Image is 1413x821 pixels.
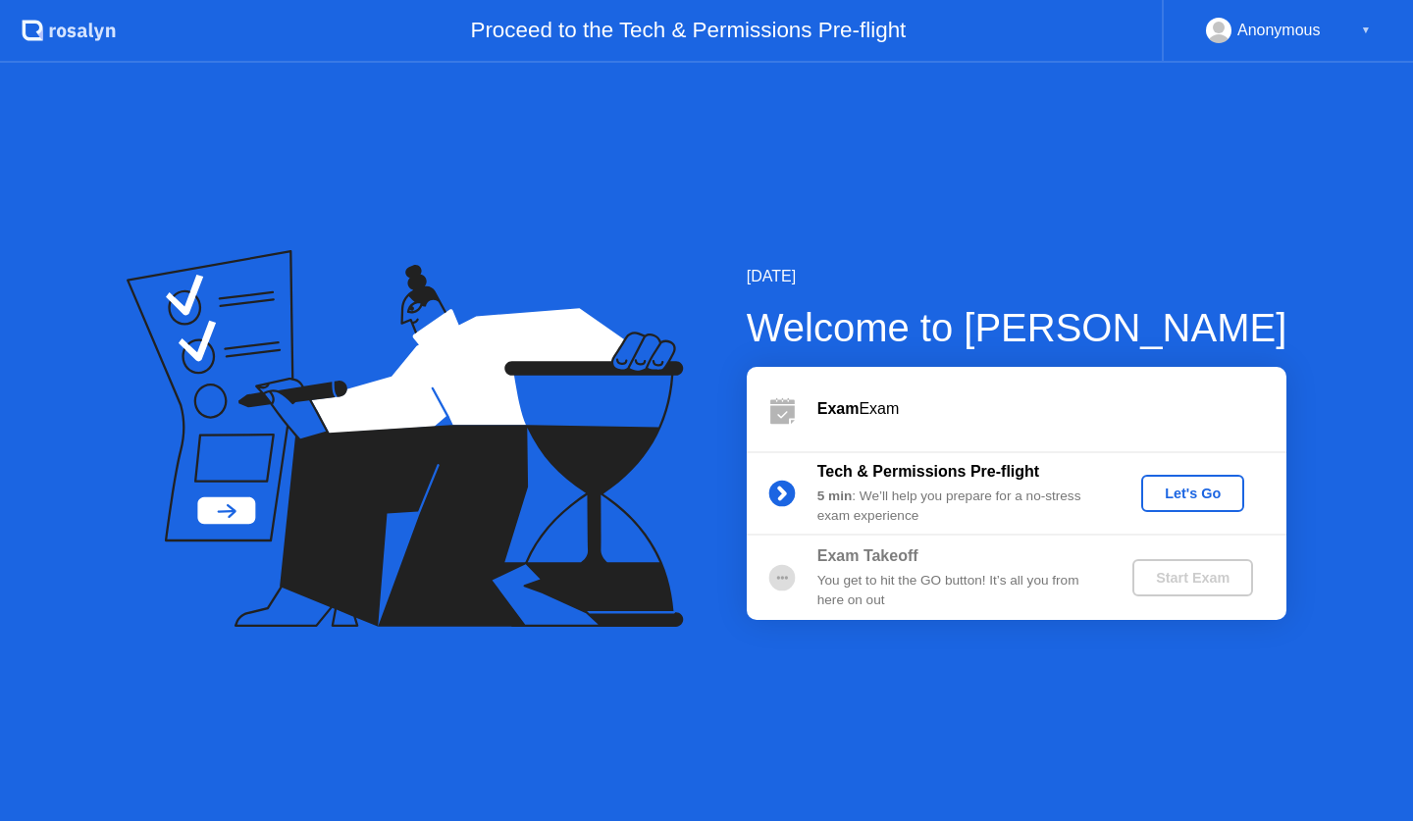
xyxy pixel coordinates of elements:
button: Start Exam [1132,559,1253,596]
b: Exam Takeoff [817,547,918,564]
b: Exam [817,400,860,417]
div: You get to hit the GO button! It’s all you from here on out [817,571,1100,611]
div: Anonymous [1237,18,1321,43]
div: Let's Go [1149,486,1236,501]
div: Welcome to [PERSON_NAME] [747,298,1287,357]
div: ▼ [1361,18,1371,43]
div: : We’ll help you prepare for a no-stress exam experience [817,487,1100,527]
button: Let's Go [1141,475,1244,512]
div: [DATE] [747,265,1287,288]
div: Start Exam [1140,570,1245,586]
b: 5 min [817,488,853,503]
div: Exam [817,397,1286,421]
b: Tech & Permissions Pre-flight [817,463,1039,480]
